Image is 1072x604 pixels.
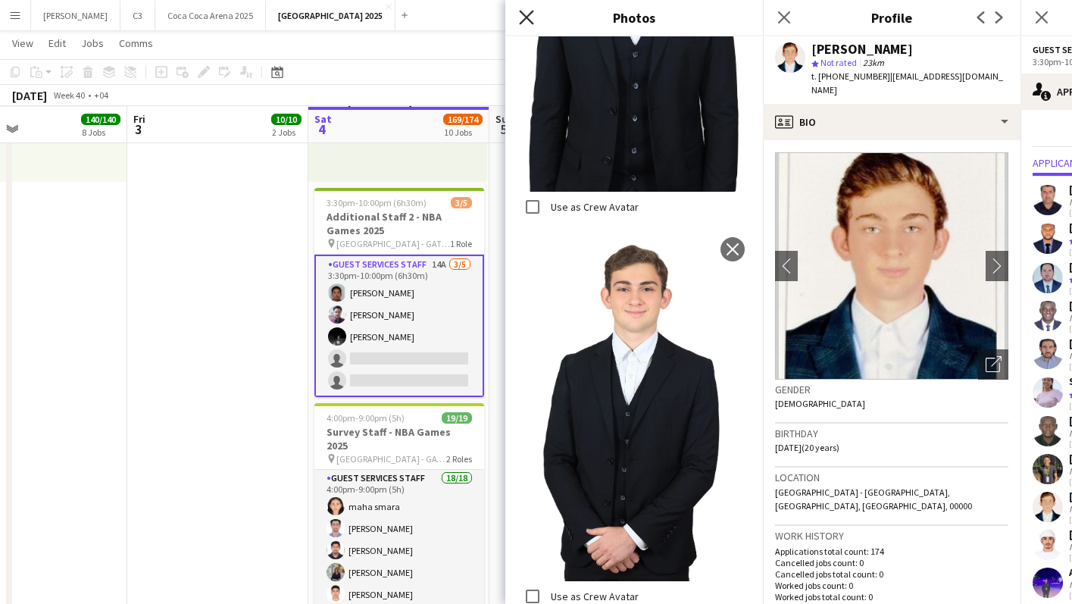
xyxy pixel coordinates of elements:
a: View [6,33,39,53]
span: | [EMAIL_ADDRESS][DOMAIN_NAME] [811,70,1003,95]
div: [DATE] [12,88,47,103]
span: Jobs [81,36,104,50]
a: Comms [113,33,159,53]
div: 10 Jobs [444,127,482,138]
span: [GEOGRAPHIC_DATA] - GATE 7 [336,453,446,465]
div: 2 Jobs [272,127,301,138]
p: Applications total count: 174 [775,546,1008,557]
span: [DEMOGRAPHIC_DATA] [775,398,865,409]
a: Edit [42,33,72,53]
span: 3/5 [451,197,472,208]
span: Week 40 [50,89,88,101]
p: Cancelled jobs total count: 0 [775,568,1008,580]
span: View [12,36,33,50]
h3: Profile [763,8,1020,27]
span: 3 [131,120,145,138]
div: 8 Jobs [82,127,120,138]
button: Coca Coca Arena 2025 [155,1,266,30]
label: Use as Crew Avatar [548,199,639,213]
span: Edit [48,36,66,50]
h3: Photos [505,8,763,27]
button: C3 [120,1,155,30]
div: [PERSON_NAME] [811,42,913,56]
span: 10/10 [271,114,302,125]
span: 23km [860,57,887,68]
span: t. [PHONE_NUMBER] [811,70,890,82]
div: Open photos pop-in [978,349,1008,380]
span: 1 Role [450,238,472,249]
span: [GEOGRAPHIC_DATA] - [GEOGRAPHIC_DATA], [GEOGRAPHIC_DATA], [GEOGRAPHIC_DATA], 00000 [775,487,972,512]
label: Use as Crew Avatar [548,590,639,603]
span: 19/19 [442,412,472,424]
div: +04 [94,89,108,101]
span: 4:00pm-9:00pm (5h) [327,412,405,424]
img: Crew avatar or photo [775,152,1008,380]
span: 4 [312,120,332,138]
app-card-role: Guest Services Staff14A3/53:30pm-10:00pm (6h30m)[PERSON_NAME][PERSON_NAME][PERSON_NAME] [314,255,484,397]
a: Jobs [75,33,110,53]
div: Bio [763,104,1020,140]
span: Sun [495,112,514,126]
app-job-card: 3:30pm-10:00pm (6h30m)3/5Additional Staff 2 - NBA Games 2025 [GEOGRAPHIC_DATA] - GATE 71 RoleGues... [314,188,484,397]
h3: Survey Staff - NBA Games 2025 [314,425,484,452]
span: 169/174 [443,114,483,125]
img: Crew photo 797740 [517,231,751,581]
span: [DATE] (20 years) [775,442,839,453]
span: 5 [493,120,514,138]
button: [PERSON_NAME] [31,1,120,30]
p: Worked jobs count: 0 [775,580,1008,591]
h3: Work history [775,529,1008,543]
p: Worked jobs total count: 0 [775,591,1008,602]
h3: Location [775,471,1008,484]
span: Fri [133,112,145,126]
span: 140/140 [81,114,120,125]
button: [GEOGRAPHIC_DATA] 2025 [266,1,395,30]
span: Not rated [820,57,857,68]
h3: Additional Staff 2 - NBA Games 2025 [314,210,484,237]
span: [GEOGRAPHIC_DATA] - GATE 7 [336,238,450,249]
span: Comms [119,36,153,50]
h3: Gender [775,383,1008,396]
p: Cancelled jobs count: 0 [775,557,1008,568]
h3: Birthday [775,427,1008,440]
span: Sat [314,112,332,126]
span: 2 Roles [446,453,472,465]
span: 3:30pm-10:00pm (6h30m) [327,197,427,208]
